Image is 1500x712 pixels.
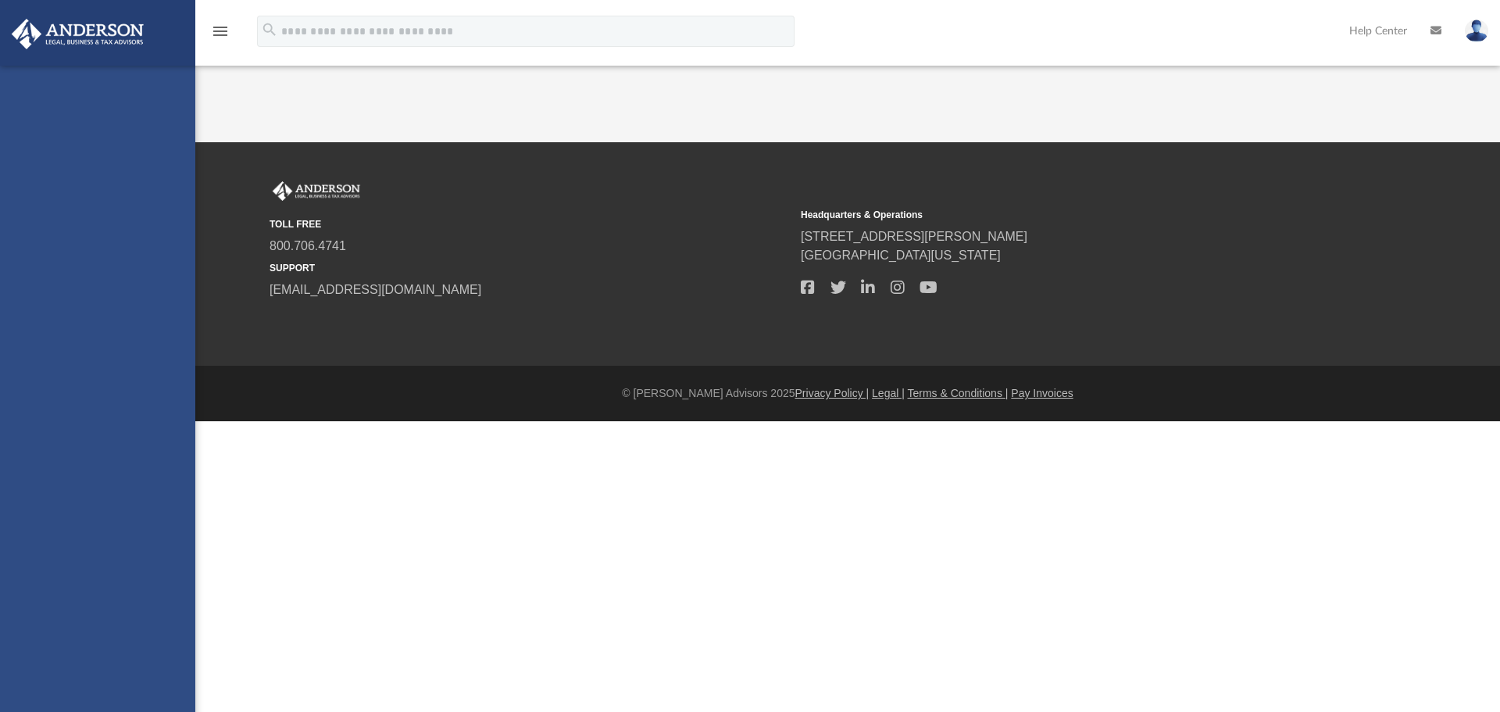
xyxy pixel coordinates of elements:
small: SUPPORT [270,261,790,275]
a: 800.706.4741 [270,239,346,252]
a: Legal | [872,387,905,399]
a: [GEOGRAPHIC_DATA][US_STATE] [801,249,1001,262]
img: User Pic [1465,20,1488,42]
a: [EMAIL_ADDRESS][DOMAIN_NAME] [270,283,481,296]
a: menu [211,30,230,41]
i: menu [211,22,230,41]
small: Headquarters & Operations [801,208,1321,222]
div: © [PERSON_NAME] Advisors 2025 [195,385,1500,402]
a: [STREET_ADDRESS][PERSON_NAME] [801,230,1027,243]
a: Privacy Policy | [795,387,870,399]
a: Terms & Conditions | [908,387,1009,399]
img: Anderson Advisors Platinum Portal [270,181,363,202]
a: Pay Invoices [1011,387,1073,399]
small: TOLL FREE [270,217,790,231]
i: search [261,21,278,38]
img: Anderson Advisors Platinum Portal [7,19,148,49]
